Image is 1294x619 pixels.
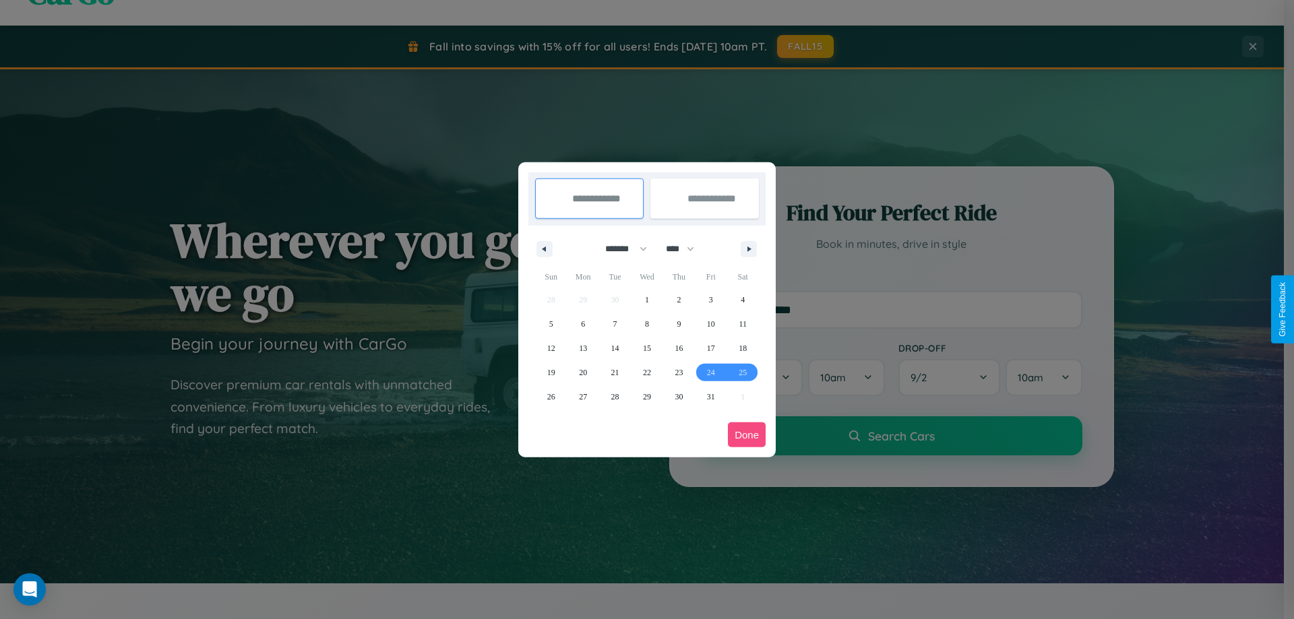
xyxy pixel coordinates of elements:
button: 12 [535,336,567,360]
span: 26 [547,385,555,409]
span: 1 [645,288,649,312]
span: 5 [549,312,553,336]
span: 7 [613,312,617,336]
button: 15 [631,336,663,360]
div: Give Feedback [1278,282,1287,337]
button: 10 [695,312,727,336]
button: 19 [535,360,567,385]
button: 7 [599,312,631,336]
span: 24 [707,360,715,385]
button: 28 [599,385,631,409]
span: 29 [643,385,651,409]
span: 13 [579,336,587,360]
span: 11 [739,312,747,336]
span: Thu [663,266,695,288]
button: 6 [567,312,598,336]
button: 3 [695,288,727,312]
span: 3 [709,288,713,312]
span: Mon [567,266,598,288]
span: 27 [579,385,587,409]
span: 28 [611,385,619,409]
button: 24 [695,360,727,385]
span: 9 [677,312,681,336]
span: 16 [675,336,683,360]
button: 21 [599,360,631,385]
span: 23 [675,360,683,385]
button: 16 [663,336,695,360]
span: Sat [727,266,759,288]
span: 15 [643,336,651,360]
span: 30 [675,385,683,409]
span: 4 [741,288,745,312]
button: 31 [695,385,727,409]
button: 29 [631,385,663,409]
button: 30 [663,385,695,409]
span: Fri [695,266,727,288]
button: Done [728,422,766,447]
button: 1 [631,288,663,312]
button: 2 [663,288,695,312]
span: 12 [547,336,555,360]
span: Sun [535,266,567,288]
span: 2 [677,288,681,312]
span: 22 [643,360,651,385]
span: 14 [611,336,619,360]
span: 31 [707,385,715,409]
span: 10 [707,312,715,336]
button: 18 [727,336,759,360]
button: 14 [599,336,631,360]
div: Open Intercom Messenger [13,573,46,606]
button: 22 [631,360,663,385]
span: 6 [581,312,585,336]
button: 27 [567,385,598,409]
button: 25 [727,360,759,385]
span: 25 [739,360,747,385]
span: Wed [631,266,663,288]
button: 20 [567,360,598,385]
span: Tue [599,266,631,288]
span: 20 [579,360,587,385]
button: 26 [535,385,567,409]
button: 9 [663,312,695,336]
span: 21 [611,360,619,385]
span: 19 [547,360,555,385]
button: 13 [567,336,598,360]
span: 8 [645,312,649,336]
button: 4 [727,288,759,312]
button: 17 [695,336,727,360]
button: 23 [663,360,695,385]
button: 11 [727,312,759,336]
button: 8 [631,312,663,336]
button: 5 [535,312,567,336]
span: 18 [739,336,747,360]
span: 17 [707,336,715,360]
